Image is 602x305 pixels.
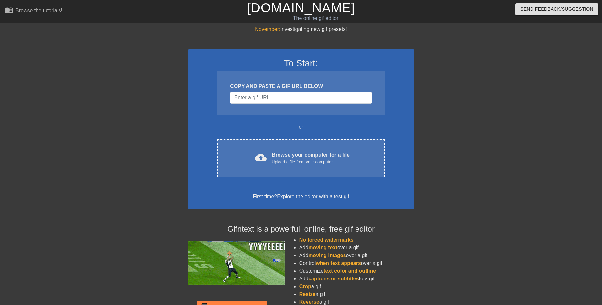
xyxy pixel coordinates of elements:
[272,159,350,165] div: Upload a file from your computer
[230,92,372,104] input: Username
[5,6,13,14] span: menu_book
[323,268,376,274] span: text color and outline
[299,244,414,252] li: Add over a gif
[308,276,359,281] span: captions or subtitles
[255,27,280,32] span: November:
[196,193,406,201] div: First time?
[205,123,398,131] div: or
[196,58,406,69] h3: To Start:
[299,252,414,259] li: Add over a gif
[188,224,414,234] h4: Gifntext is a powerful, online, free gif editor
[308,253,346,258] span: moving images
[299,290,414,298] li: a gif
[230,82,372,90] div: COPY AND PASTE A GIF URL BELOW
[520,5,593,13] span: Send Feedback/Suggestion
[299,267,414,275] li: Customize
[204,15,427,22] div: The online gif editor
[188,26,414,33] div: Investigating new gif presets!
[5,6,62,16] a: Browse the tutorials!
[299,284,311,289] span: Crop
[316,260,361,266] span: when text appears
[299,283,414,290] li: a gif
[272,151,350,165] div: Browse your computer for a file
[277,194,349,199] a: Explore the editor with a test gif
[255,152,267,163] span: cloud_upload
[515,3,598,15] button: Send Feedback/Suggestion
[308,245,337,250] span: moving text
[299,299,319,305] span: Reverse
[299,275,414,283] li: Add to a gif
[299,237,354,243] span: No forced watermarks
[299,291,316,297] span: Resize
[299,259,414,267] li: Control over a gif
[16,8,62,13] div: Browse the tutorials!
[188,241,285,285] img: football_small.gif
[247,1,355,15] a: [DOMAIN_NAME]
